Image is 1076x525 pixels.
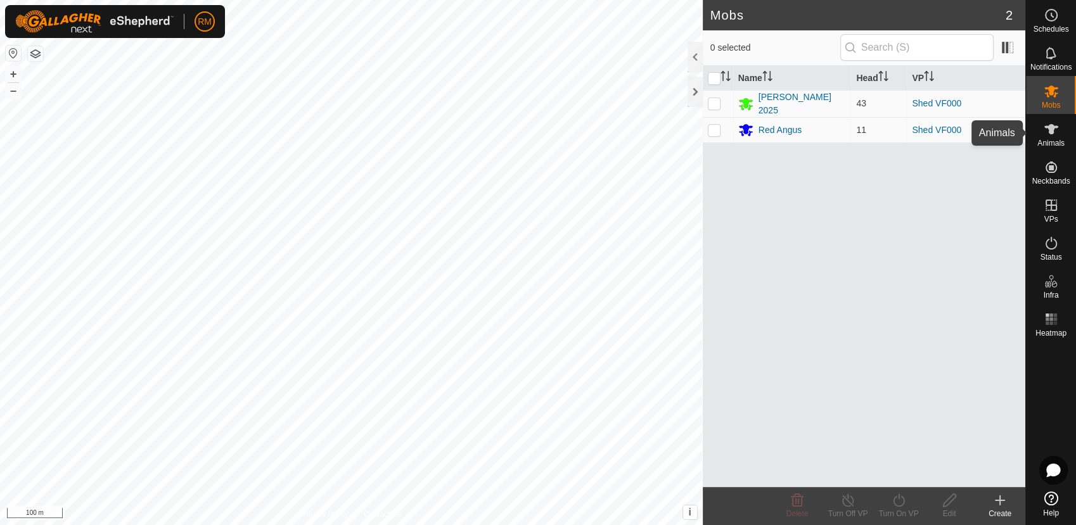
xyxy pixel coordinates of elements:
div: [PERSON_NAME] 2025 [759,91,847,117]
input: Search (S) [840,34,994,61]
th: Name [733,66,852,91]
span: 2 [1006,6,1013,25]
h2: Mobs [710,8,1006,23]
span: Animals [1037,139,1065,147]
button: i [683,505,697,519]
span: i [688,507,691,517]
button: + [6,66,21,82]
span: VPs [1044,215,1058,223]
p-sorticon: Activate to sort [721,73,731,83]
div: Turn Off VP [823,508,873,519]
p-sorticon: Activate to sort [762,73,772,83]
span: Neckbands [1032,177,1070,185]
span: Status [1040,253,1061,261]
th: VP [907,66,1025,91]
span: Infra [1043,291,1058,299]
button: Reset Map [6,46,21,61]
span: Help [1043,509,1059,517]
span: 0 selected [710,41,840,54]
span: 11 [856,125,866,135]
div: Red Angus [759,123,802,137]
div: Edit [924,508,975,519]
span: Mobs [1042,101,1060,109]
a: Shed VF000 [912,125,961,135]
button: – [6,83,21,98]
a: Contact Us [364,509,401,520]
a: Help [1026,486,1076,522]
span: Heatmap [1035,329,1066,337]
p-sorticon: Activate to sort [878,73,888,83]
span: 43 [856,98,866,108]
span: RM [198,15,212,28]
span: Delete [786,509,809,518]
img: Gallagher Logo [15,10,174,33]
th: Head [851,66,907,91]
a: Shed VF000 [912,98,961,108]
div: Turn On VP [873,508,924,519]
span: Schedules [1033,25,1068,33]
button: Map Layers [28,46,43,61]
span: Notifications [1030,63,1072,71]
div: Create [975,508,1025,519]
a: Privacy Policy [301,509,349,520]
p-sorticon: Activate to sort [924,73,934,83]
